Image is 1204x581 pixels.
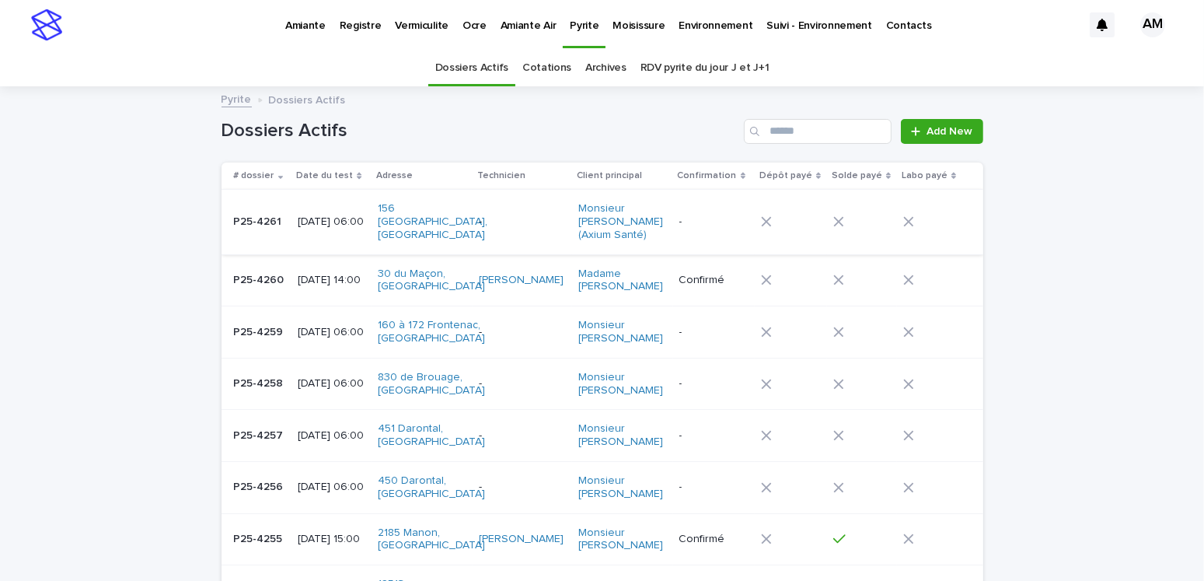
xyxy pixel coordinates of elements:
[479,377,565,390] p: -
[679,274,749,287] p: Confirmé
[378,422,485,449] a: 451 Darontal, [GEOGRAPHIC_DATA]
[298,429,365,443] p: [DATE] 06:00
[479,274,564,287] a: [PERSON_NAME]
[435,50,508,86] a: Dossiers Actifs
[222,190,983,254] tr: P25-4261P25-4261 [DATE] 06:00156 [GEOGRAPHIC_DATA], [GEOGRAPHIC_DATA] -Monsieur [PERSON_NAME] (Ax...
[298,215,365,229] p: [DATE] 06:00
[640,50,770,86] a: RDV pyrite du jour J et J+1
[234,167,274,184] p: # dossier
[902,167,947,184] p: Labo payé
[378,268,485,294] a: 30 du Maçon, [GEOGRAPHIC_DATA]
[222,513,983,565] tr: P25-4255P25-4255 [DATE] 15:002185 Manon, [GEOGRAPHIC_DATA] [PERSON_NAME] Monsieur [PERSON_NAME] C...
[376,167,413,184] p: Adresse
[234,212,285,229] p: P25-4261
[744,119,892,144] input: Search
[578,319,665,345] a: Monsieur [PERSON_NAME]
[234,530,286,546] p: P25-4255
[378,371,485,397] a: 830 de Brouage, [GEOGRAPHIC_DATA]
[578,527,665,553] a: Monsieur [PERSON_NAME]
[479,481,565,494] p: -
[222,410,983,462] tr: P25-4257P25-4257 [DATE] 06:00451 Darontal, [GEOGRAPHIC_DATA] -Monsieur [PERSON_NAME] -
[298,326,365,339] p: [DATE] 06:00
[269,90,346,107] p: Dossiers Actifs
[578,474,665,501] a: Monsieur [PERSON_NAME]
[222,254,983,306] tr: P25-4260P25-4260 [DATE] 14:0030 du Maçon, [GEOGRAPHIC_DATA] [PERSON_NAME] Madame [PERSON_NAME] Co...
[234,478,287,494] p: P25-4256
[1140,12,1165,37] div: AM
[577,167,642,184] p: Client principal
[759,167,812,184] p: Dépôt payé
[378,474,485,501] a: 450 Darontal, [GEOGRAPHIC_DATA]
[31,9,62,40] img: stacker-logo-s-only.png
[522,50,571,86] a: Cotations
[832,167,882,184] p: Solde payé
[234,323,287,339] p: P25-4259
[479,326,565,339] p: -
[578,422,665,449] a: Monsieur [PERSON_NAME]
[234,374,287,390] p: P25-4258
[234,426,287,443] p: P25-4257
[479,215,565,229] p: -
[296,167,353,184] p: Date du test
[927,126,973,137] span: Add New
[578,371,665,397] a: Monsieur [PERSON_NAME]
[679,326,749,339] p: -
[679,215,749,229] p: -
[585,50,626,86] a: Archives
[378,202,487,241] a: 156 [GEOGRAPHIC_DATA], [GEOGRAPHIC_DATA]
[578,202,665,241] a: Monsieur [PERSON_NAME] (Axium Santé)
[679,481,749,494] p: -
[298,274,365,287] p: [DATE] 14:00
[479,429,565,443] p: -
[578,268,665,294] a: Madame [PERSON_NAME]
[234,271,288,287] p: P25-4260
[222,89,252,107] a: Pyrite
[222,120,738,142] h1: Dossiers Actifs
[298,377,365,390] p: [DATE] 06:00
[298,533,365,546] p: [DATE] 15:00
[222,461,983,513] tr: P25-4256P25-4256 [DATE] 06:00450 Darontal, [GEOGRAPHIC_DATA] -Monsieur [PERSON_NAME] -
[679,429,749,443] p: -
[679,377,749,390] p: -
[378,527,485,553] a: 2185 Manon, [GEOGRAPHIC_DATA]
[678,167,737,184] p: Confirmation
[222,358,983,410] tr: P25-4258P25-4258 [DATE] 06:00830 de Brouage, [GEOGRAPHIC_DATA] -Monsieur [PERSON_NAME] -
[479,533,564,546] a: [PERSON_NAME]
[222,306,983,359] tr: P25-4259P25-4259 [DATE] 06:00160 à 172 Frontenac, [GEOGRAPHIC_DATA] -Monsieur [PERSON_NAME] -
[298,481,365,494] p: [DATE] 06:00
[901,119,982,144] a: Add New
[378,319,485,345] a: 160 à 172 Frontenac, [GEOGRAPHIC_DATA]
[679,533,749,546] p: Confirmé
[477,167,525,184] p: Technicien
